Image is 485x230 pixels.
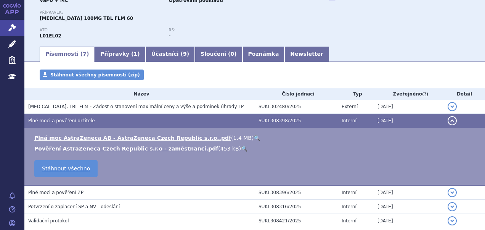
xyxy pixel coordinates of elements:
a: Přípravky (1) [95,47,145,62]
td: SUKL308316/2025 [255,200,338,214]
th: Název [24,88,255,100]
span: 0 [230,51,234,57]
a: Účastníci (9) [146,47,195,62]
button: detail [448,202,457,211]
span: 7 [83,51,87,57]
th: Číslo jednací [255,88,338,100]
th: Zveřejněno [374,88,444,100]
td: SUKL308421/2025 [255,214,338,228]
span: Interní [342,118,357,123]
td: SUKL308398/2025 [255,114,338,128]
span: 1.4 MB [233,135,252,141]
span: CALQUENCE, TBL FLM - Žádost o stanovení maximální ceny a výše a podmínek úhrady LP [28,104,244,109]
p: ATC: [40,28,161,32]
a: 🔍 [241,146,247,152]
li: ( ) [34,145,477,152]
span: Stáhnout všechny písemnosti (zip) [50,72,140,78]
a: Plná moc AstraZeneca AB - AstraZeneca Czech Republic s.r.o..pdf [34,135,231,141]
td: [DATE] [374,185,444,200]
a: Poznámka [242,47,285,62]
span: Externí [342,104,358,109]
span: Plné moci a pověření držitele [28,118,95,123]
th: Detail [444,88,485,100]
a: Stáhnout všechno [34,160,98,177]
span: Interní [342,204,357,209]
p: Přípravek: [40,10,298,15]
strong: - [169,33,170,39]
td: SUKL308396/2025 [255,185,338,200]
span: Validační protokol [28,218,69,224]
span: Plné moci a pověření ZP [28,190,84,195]
a: Sloučení (0) [195,47,242,62]
th: Typ [338,88,374,100]
span: 9 [183,51,187,57]
span: Interní [342,190,357,195]
abbr: (?) [422,92,428,97]
button: detail [448,116,457,125]
td: [DATE] [374,114,444,128]
span: [MEDICAL_DATA] 100MG TBL FLM 60 [40,16,133,21]
span: 1 [134,51,138,57]
p: RS: [169,28,290,32]
td: [DATE] [374,214,444,228]
a: Newsletter [284,47,329,62]
span: Potvrzení o zaplacení SP a NV - odeslání [28,204,120,209]
td: SUKL302480/2025 [255,100,338,114]
td: [DATE] [374,100,444,114]
span: Interní [342,218,357,224]
a: Stáhnout všechny písemnosti (zip) [40,70,144,80]
button: detail [448,102,457,111]
a: Pověření AstraZeneca Czech Republic s.r.o - zaměstnanci.pdf [34,146,218,152]
button: detail [448,188,457,197]
td: [DATE] [374,200,444,214]
strong: AKALABRUTINIB [40,33,61,39]
span: 453 kB [220,146,239,152]
a: 🔍 [254,135,260,141]
button: detail [448,216,457,225]
a: Písemnosti (7) [40,47,95,62]
li: ( ) [34,134,477,142]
